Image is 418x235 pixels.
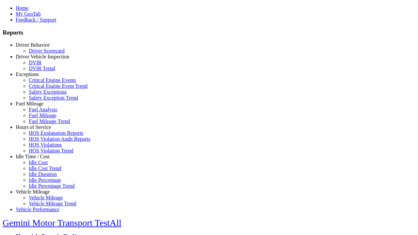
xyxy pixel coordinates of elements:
[16,154,50,159] a: Idle Time / Cost
[29,195,63,200] a: Vehicle Mileage
[29,66,55,71] a: DVIR Trend
[16,207,59,212] a: Vehicle Performance
[29,165,61,171] a: Idle Cost Trend
[29,160,48,165] a: Idle Cost
[29,48,65,54] a: Driver Scorecard
[3,29,415,36] h3: Reports
[16,189,50,195] a: Vehicle Mileage
[29,177,61,183] a: Idle Percentage
[16,71,39,77] a: Exceptions
[29,183,74,189] a: Idle Percentage Trend
[29,60,41,65] a: DVIR
[29,83,88,89] a: Critical Engine Event Trend
[29,171,57,177] a: Idle Duration
[29,113,56,118] a: Fuel Mileage
[29,136,90,142] a: HOS Violation Audit Reports
[29,77,76,83] a: Critical Engine Events
[16,54,69,59] a: Driver Vehicle Inspection
[29,201,76,206] a: Vehicle Mileage Trend
[29,142,62,148] a: HOS Violations
[16,11,41,17] a: My GeoTab
[3,218,121,228] a: Gemini Motor Transport TestAll
[29,118,70,124] a: Fuel Mileage Trend
[29,95,78,101] a: Safety Exception Trend
[29,130,83,136] a: HOS Explanation Reports
[16,101,43,106] a: Fuel Mileage
[29,148,73,153] a: HOS Violation Trend
[16,42,50,48] a: Driver Behavior
[16,17,56,23] a: Feedback / Support
[29,107,57,112] a: Fuel Analysis
[16,5,28,11] a: Home
[16,124,51,130] a: Hours of Service
[29,89,67,95] a: Safety Exceptions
